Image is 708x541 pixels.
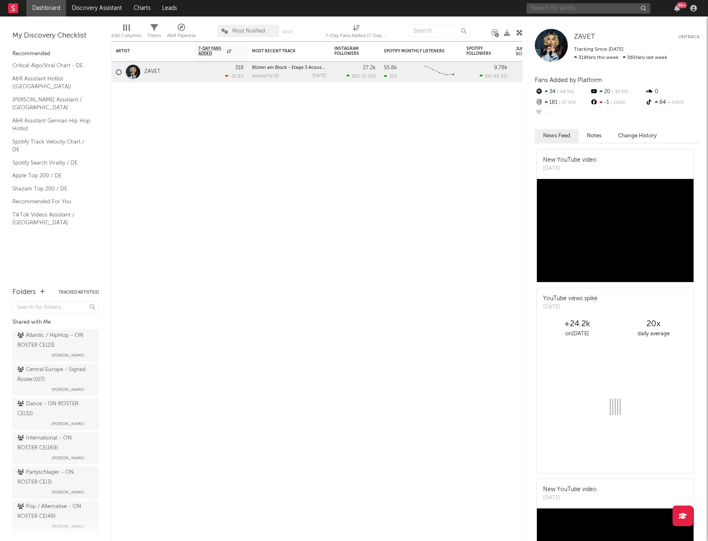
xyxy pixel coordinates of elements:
[590,97,644,108] div: -1
[516,47,536,56] div: Jump Score
[12,137,91,154] a: Spotify Track Velocity Chart / DE
[59,290,99,294] button: Tracked Artists(1)
[12,318,99,327] div: Shared with Me
[144,68,160,75] a: ZAVET
[111,31,141,41] div: Edit Columns
[12,61,91,70] a: Critical Algo/Viral Chart - DE
[17,433,92,453] div: International - ON ROSTER CE ( 169 )
[574,55,667,60] span: 365 fans last week
[252,74,279,78] div: popularity: 25
[674,5,680,12] button: 99+
[609,101,626,105] span: -150 %
[12,329,99,362] a: Atlantic / HipHop - ON ROSTER CE(23)[PERSON_NAME]
[12,287,36,297] div: Folders
[516,67,549,77] div: 73.1
[480,73,508,79] div: ( )
[252,49,314,54] div: Most Recent Track
[360,74,374,79] span: -27.9 %
[12,184,91,193] a: Shazam Top 200 / DE
[485,74,490,79] span: 34
[574,47,623,52] span: Tracking Since: [DATE]
[17,399,92,419] div: Dance - ON ROSTER CE ( 32 )
[539,329,615,339] div: on [DATE]
[225,73,244,79] div: -12.9 %
[346,73,376,79] div: ( )
[325,21,387,45] div: 7-Day Fans Added (7-Day Fans Added)
[535,87,590,97] div: 34
[167,21,196,45] div: A&R Pipeline
[52,350,85,360] span: [PERSON_NAME]
[610,90,628,94] span: -33.3 %
[12,74,91,91] a: A&R Assistant Hotlist ([GEOGRAPHIC_DATA])
[12,301,99,313] input: Search for folders...
[52,419,85,429] span: [PERSON_NAME]
[12,501,99,533] a: Pop / Alternative - ON ROSTER CE(49)[PERSON_NAME]
[252,66,326,70] div: Blüten am Block - Etage 3 Acoustic Session
[543,485,597,494] div: New YouTube video
[12,466,99,499] a: Partyschlager - ON ROSTER CE(3)[PERSON_NAME]
[574,33,595,40] span: ZAVET
[645,97,700,108] div: 84
[409,25,470,37] input: Search...
[17,365,92,385] div: Central Europe - Signed Roster ( 107 )
[12,398,99,430] a: Dance - ON ROSTER CE(32)[PERSON_NAME]
[543,165,597,173] div: [DATE]
[535,108,590,119] div: --
[167,31,196,41] div: A&R Pipeline
[148,21,161,45] div: Filters
[579,129,610,143] button: Notes
[198,46,225,56] span: 7-Day Fans Added
[590,87,644,97] div: 20
[421,62,458,82] svg: Chart title
[677,2,687,8] div: 99 +
[232,28,265,34] span: Most Notified
[384,65,397,71] div: 55.8k
[282,30,293,34] button: Save
[52,522,85,532] span: [PERSON_NAME]
[557,101,576,105] span: -27.9 %
[645,87,700,97] div: 0
[363,65,376,71] div: 27.2k
[12,158,91,167] a: Spotify Search Virality / DE
[17,331,92,350] div: Atlantic / HipHop - ON ROSTER CE ( 23 )
[12,95,91,112] a: [PERSON_NAME] Assistant / [GEOGRAPHIC_DATA]
[543,156,597,165] div: New YouTube video
[543,294,597,303] div: YouTube views spike
[615,319,692,329] div: 20 x
[148,31,161,41] div: Filters
[12,197,91,206] a: Recommended For You
[527,3,650,14] input: Search for artists
[12,31,99,41] div: My Discovery Checklist
[615,329,692,339] div: daily average
[555,90,574,94] span: -48.5 %
[543,494,597,502] div: [DATE]
[678,33,700,41] button: Untrack
[352,74,359,79] span: 181
[52,453,85,463] span: [PERSON_NAME]
[116,49,178,54] div: Artist
[466,46,495,56] div: Spotify Followers
[574,33,595,41] a: ZAVET
[384,74,397,79] div: 353
[12,432,99,464] a: International - ON ROSTER CE(169)[PERSON_NAME]
[17,502,92,522] div: Pop / Alternative - ON ROSTER CE ( 49 )
[334,46,363,56] div: Instagram Followers
[52,385,85,395] span: [PERSON_NAME]
[535,97,590,108] div: 181
[325,31,387,41] div: 7-Day Fans Added (7-Day Fans Added)
[535,77,602,83] span: Fans Added by Platform
[235,65,244,71] div: 318
[574,55,619,60] span: 318 fans this week
[111,21,141,45] div: Edit Columns
[539,319,615,329] div: +24.2k
[12,364,99,396] a: Central Europe - Signed Roster(107)[PERSON_NAME]
[12,116,91,133] a: A&R Assistant German Hip Hop Hotlist
[384,49,446,54] div: Spotify Monthly Listeners
[543,303,597,311] div: [DATE]
[494,65,508,71] div: 9.78k
[12,49,99,59] div: Recommended
[12,210,91,227] a: TikTok Videos Assistant / [GEOGRAPHIC_DATA]
[535,129,579,143] button: News Feed
[666,101,684,105] span: +425 %
[52,487,85,497] span: [PERSON_NAME]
